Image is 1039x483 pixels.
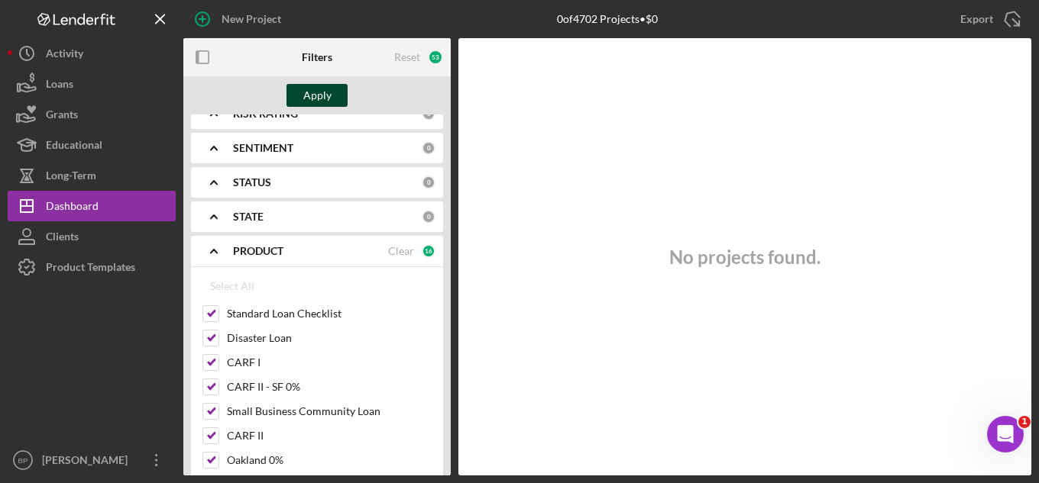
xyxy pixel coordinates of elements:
div: Export [960,4,993,34]
label: Oakland 0% [227,452,432,468]
button: Apply [286,84,348,107]
button: Activity [8,38,176,69]
div: New Project [222,4,281,34]
button: BP[PERSON_NAME] [8,445,176,475]
label: Disaster Loan [227,330,432,346]
button: Clients [8,221,176,252]
div: Activity [46,38,83,72]
div: Loans [46,69,73,103]
button: Dashboard [8,191,176,221]
h3: No projects found. [669,246,821,268]
div: 0 of 4702 Projects • $0 [557,13,658,25]
label: CARF I [227,355,432,370]
div: 0 [422,141,435,155]
button: Product Templates [8,252,176,282]
b: Filters [302,51,332,63]
div: Apply [303,84,332,107]
label: CARF II - SF 0% [227,379,432,394]
div: [PERSON_NAME] [38,445,138,479]
div: Clear [388,245,414,257]
div: Long-Term [46,160,96,195]
div: 0 [422,175,435,189]
span: 1 [1018,416,1031,428]
iframe: Intercom live chat [987,416,1024,452]
b: SENTIMENT [233,142,293,154]
div: Dashboard [46,191,99,225]
b: RISK RATING [233,108,298,120]
button: Export [945,4,1031,34]
div: Product Templates [46,252,135,286]
button: New Project [183,4,296,34]
div: Educational [46,130,102,164]
div: 0 [422,210,435,224]
b: STATUS [233,176,271,188]
div: Reset [394,51,420,63]
button: Grants [8,99,176,130]
div: 16 [422,244,435,258]
div: Clients [46,221,79,256]
label: Small Business Community Loan [227,404,432,419]
div: Select All [210,271,254,301]
label: CARF II [227,428,432,443]
div: 53 [428,50,443,65]
b: STATE [233,211,264,223]
button: Educational [8,130,176,160]
b: PRODUCT [233,245,283,257]
div: Grants [46,99,78,134]
button: Loans [8,69,176,99]
button: Long-Term [8,160,176,191]
div: 0 [422,107,435,121]
text: BP [18,456,28,465]
button: Select All [202,271,262,301]
label: Standard Loan Checklist [227,306,432,321]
